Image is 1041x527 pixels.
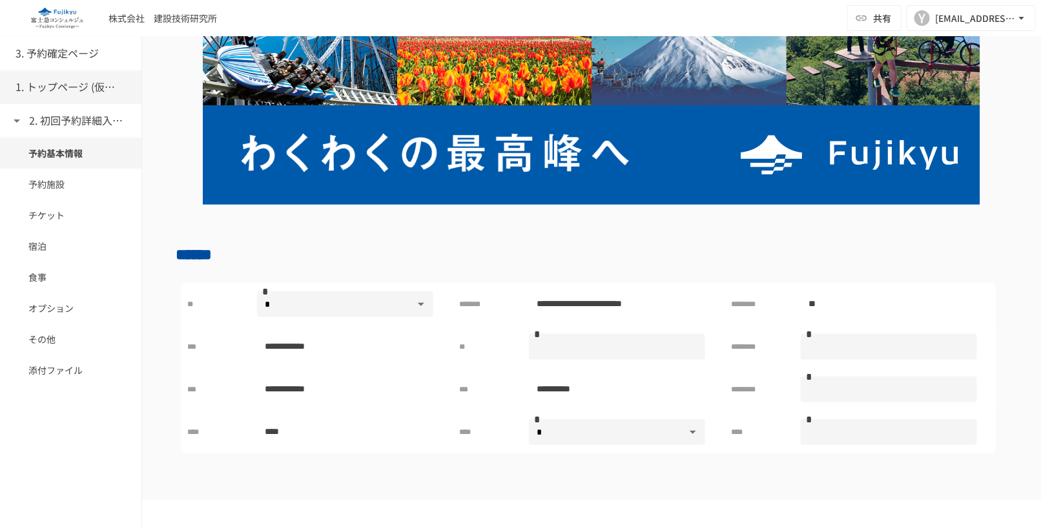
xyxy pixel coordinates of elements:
[847,5,902,31] button: 共有
[907,5,1036,31] button: Y[EMAIL_ADDRESS][DOMAIN_NAME]
[28,270,113,284] span: 食事
[15,45,99,62] h6: 3. 予約確定ページ
[28,146,113,160] span: 予約基本情報
[914,10,930,26] div: Y
[15,8,98,28] img: eQeGXtYPV2fEKIA3pizDiVdzO5gJTl2ahLbsPaD2E4R
[28,239,113,253] span: 宿泊
[28,363,113,377] span: 添付ファイル
[108,12,217,25] div: 株式会社 建設技術研究所
[935,10,1015,26] div: [EMAIL_ADDRESS][DOMAIN_NAME]
[28,208,113,222] span: チケット
[28,177,113,191] span: 予約施設
[15,79,119,96] h6: 1. トップページ (仮予約一覧)
[30,112,133,129] h6: 2. 初回予約詳細入力ページ
[28,332,113,346] span: その他
[28,301,113,315] span: オプション
[873,11,891,25] span: 共有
